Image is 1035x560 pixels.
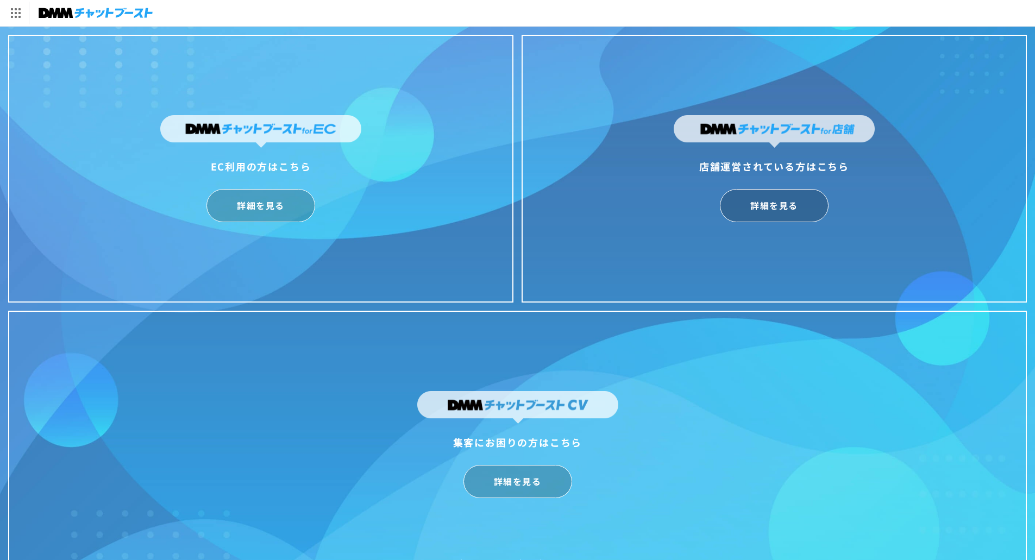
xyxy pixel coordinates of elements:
[39,5,153,21] img: チャットブースト
[206,189,315,222] a: 詳細を見る
[674,115,875,148] img: DMMチャットブーストfor店舗
[720,189,829,222] a: 詳細を見る
[2,2,29,24] img: サービス
[417,391,618,424] img: DMMチャットブーストCV
[160,158,361,175] div: EC利用の方はこちら
[674,158,875,175] div: 店舗運営されている方はこちら
[160,115,361,148] img: DMMチャットブーストforEC
[417,433,618,451] div: 集客にお困りの方はこちら
[463,465,572,498] a: 詳細を見る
